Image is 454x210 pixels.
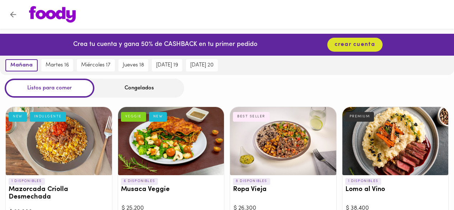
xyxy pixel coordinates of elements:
[81,62,111,69] span: miércoles 17
[149,112,167,121] div: NEW
[41,59,73,71] button: martes 16
[233,178,270,185] p: 8 DISPONIBLES
[5,59,38,71] button: mañana
[121,178,158,185] p: 6 DISPONIBLES
[190,62,214,69] span: [DATE] 20
[9,186,109,201] h3: Mazorcada Criolla Desmechada
[4,6,22,23] button: Volver
[118,107,224,175] div: Musaca Veggie
[5,79,94,98] div: Listos para comer
[94,79,184,98] div: Congelados
[73,40,257,50] p: Crea tu cuenta y gana 50% de CASHBACK en tu primer pedido
[233,112,270,121] div: BEST SELLER
[121,112,146,121] div: VEGGIE
[152,59,182,71] button: [DATE] 19
[233,186,333,193] h3: Ropa Vieja
[29,6,76,23] img: logo.png
[334,41,375,48] span: crear cuenta
[156,62,178,69] span: [DATE] 19
[327,38,383,52] button: crear cuenta
[6,107,112,175] div: Mazorcada Criolla Desmechada
[46,62,69,69] span: martes 16
[30,112,66,121] div: INDULGENTE
[9,112,27,121] div: NEW
[186,59,218,71] button: [DATE] 20
[345,178,382,185] p: 1 DISPONIBLES
[345,186,446,193] h3: Lomo al Vino
[342,107,449,175] div: Lomo al Vino
[118,59,148,71] button: jueves 18
[9,178,45,185] p: 1 DISPONIBLES
[10,62,33,69] span: mañana
[121,186,221,193] h3: Musaca Veggie
[345,112,374,121] div: PREMIUM
[123,62,144,69] span: jueves 18
[230,107,336,175] div: Ropa Vieja
[77,59,115,71] button: miércoles 17
[412,168,447,203] iframe: Messagebird Livechat Widget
